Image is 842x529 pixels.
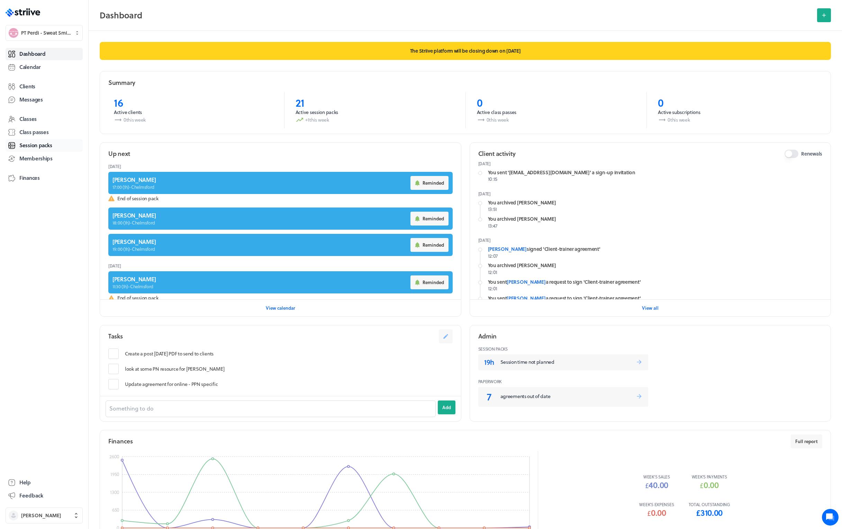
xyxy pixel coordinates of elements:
[639,502,674,507] p: week 's expenses
[488,285,823,292] p: 12:01
[785,150,798,158] button: Renewals
[11,158,26,164] span: 2h ago
[108,161,453,172] header: [DATE]
[478,237,823,243] p: [DATE]
[5,85,133,482] div: USHello, just having a go at exporting all of this, I was able to successfully export the client ...
[478,343,823,354] header: Session Packs
[438,400,455,414] button: Add
[108,78,135,87] h2: Summary
[423,242,444,248] span: Reminded
[477,96,636,109] p: 0
[643,474,670,479] p: week 's sales
[488,262,823,269] div: You archived [PERSON_NAME]
[488,295,823,302] div: You sent a request to sign 'Client-trainer agreement'
[423,215,444,222] span: Reminded
[19,50,45,58] span: Dashboard
[114,116,273,124] p: 0 this week
[488,215,823,222] div: You archived [PERSON_NAME]
[488,246,823,253] div: signed 'Client-trainer agreement'
[19,174,40,182] span: Finances
[6,126,83,139] a: Class passes
[6,172,83,184] a: Finances
[110,470,119,478] tspan: 1950
[658,109,817,116] p: Active subscriptions
[649,479,668,491] span: 40.00
[114,96,273,109] p: 16
[125,350,214,357] p: Create a post [DATE] PDF to send to clients
[19,129,49,136] span: Class passes
[111,76,126,81] span: See all
[647,507,666,518] span: £
[6,80,83,93] a: Clients
[284,92,465,128] a: 21Active session packs+1this week
[12,76,111,82] h2: Recent conversations
[507,278,545,285] a: [PERSON_NAME]
[112,506,119,513] tspan: 650
[423,279,444,285] span: Reminded
[795,438,818,444] span: Full report
[266,301,295,315] button: View calendar
[6,48,83,60] a: Dashboard
[500,393,636,400] p: agreements out of date
[478,387,648,407] a: 7agreements out of date
[108,332,123,341] h2: Tasks
[19,115,37,123] span: Classes
[108,437,133,446] h2: Finances
[488,169,823,176] div: You sent '[EMAIL_ADDRESS][DOMAIN_NAME]' a sign-up invitation
[658,116,817,124] p: 0 this week
[6,476,83,489] a: Help
[478,149,516,158] h2: Client activity
[117,294,453,301] span: End of session pack
[19,83,35,90] span: Clients
[296,96,454,109] p: 21
[488,176,823,183] p: 10:15
[478,332,497,341] h2: Admin
[11,105,128,153] div: Hello, just having a go at exporting all of this, I was able to successfully export the client de...
[6,139,83,152] a: Session packs
[110,488,119,496] tspan: 1300
[100,42,831,60] p: The Striive platform will be closing down on [DATE]
[478,191,823,196] p: [DATE]
[651,506,666,519] span: 0.00
[692,474,727,479] p: week 's payments
[6,152,83,165] a: Memberships
[689,502,730,507] p: Total outstanding
[6,490,83,502] button: Feedback
[696,506,723,519] span: £ 310.00
[801,150,822,157] span: Renewals
[478,161,823,166] p: [DATE]
[106,400,436,417] input: Something to do
[108,260,453,271] header: [DATE]
[410,176,449,190] button: Reminded
[689,502,730,518] a: Total outstanding£310.00
[11,153,128,158] div: [PERSON_NAME] •
[108,149,130,158] h2: Up next
[109,453,119,460] tspan: 2600
[642,301,659,315] button: View all
[410,275,449,289] button: Reminded
[465,92,647,128] a: 0Active class passes0this week
[296,116,454,124] p: +1 this week
[410,212,449,226] button: Reminded
[488,245,527,253] a: [PERSON_NAME]
[488,279,823,285] div: You sent a request to sign 'Client-trainer agreement'
[100,8,813,22] h2: Dashboard
[488,222,823,229] p: 13:47
[442,404,451,411] span: Add
[410,238,449,252] button: Reminded
[19,96,43,103] span: Messages
[296,109,454,116] p: Active session packs
[423,180,444,186] span: Reminded
[125,365,224,372] p: look at some PN resource for [PERSON_NAME]
[6,61,83,73] a: Calendar
[19,479,31,486] span: Help
[9,28,18,38] img: PT Perdi - Sweat Smile Succeed
[478,376,823,387] header: Paperwork
[481,390,498,403] p: 7
[700,479,719,491] span: £
[10,41,128,63] h2: We're here to help. Ask us anything!
[21,512,61,519] span: [PERSON_NAME]
[488,199,823,206] div: You archived [PERSON_NAME]
[19,63,41,71] span: Calendar
[266,305,295,311] span: View calendar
